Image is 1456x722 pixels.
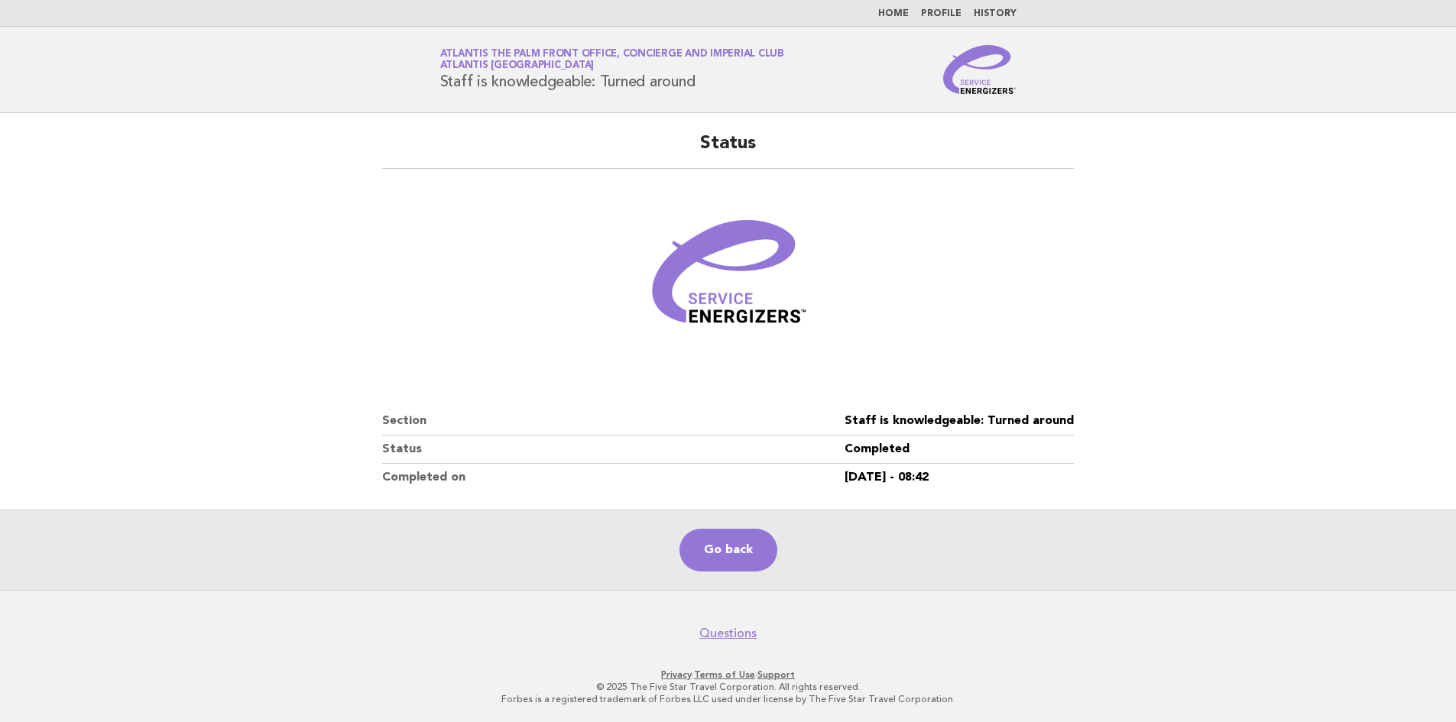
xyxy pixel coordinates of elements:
dt: Status [382,435,845,464]
a: Go back [679,529,777,571]
h2: Status [382,131,1074,169]
img: Verified [637,187,820,371]
dt: Completed on [382,464,845,491]
dt: Section [382,407,845,435]
p: · · [261,669,1196,681]
a: Questions [699,626,757,641]
h1: Staff is knowledgeable: Turned around [440,50,784,89]
a: Privacy [661,669,692,680]
a: Home [878,9,909,18]
a: Profile [921,9,961,18]
dd: Completed [845,435,1074,464]
a: History [974,9,1017,18]
dd: [DATE] - 08:42 [845,464,1074,491]
p: Forbes is a registered trademark of Forbes LLC used under license by The Five Star Travel Corpora... [261,693,1196,705]
a: Terms of Use [694,669,755,680]
a: Atlantis The Palm Front Office, Concierge and Imperial ClubAtlantis [GEOGRAPHIC_DATA] [440,49,784,70]
dd: Staff is knowledgeable: Turned around [845,407,1074,435]
p: © 2025 The Five Star Travel Corporation. All rights reserved. [261,681,1196,693]
span: Atlantis [GEOGRAPHIC_DATA] [440,61,595,71]
img: Service Energizers [943,45,1017,94]
a: Support [757,669,795,680]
